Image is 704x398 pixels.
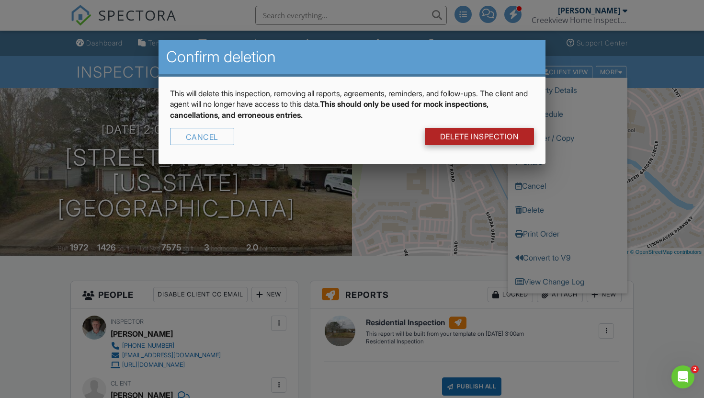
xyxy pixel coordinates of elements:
span: 2 [691,365,699,373]
a: DELETE Inspection [425,128,534,145]
div: Cancel [170,128,234,145]
h2: Confirm deletion [166,47,538,67]
strong: This should only be used for mock inspections, cancellations, and erroneous entries. [170,99,488,119]
iframe: Intercom live chat [671,365,694,388]
p: This will delete this inspection, removing all reports, agreements, reminders, and follow-ups. Th... [170,88,534,120]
